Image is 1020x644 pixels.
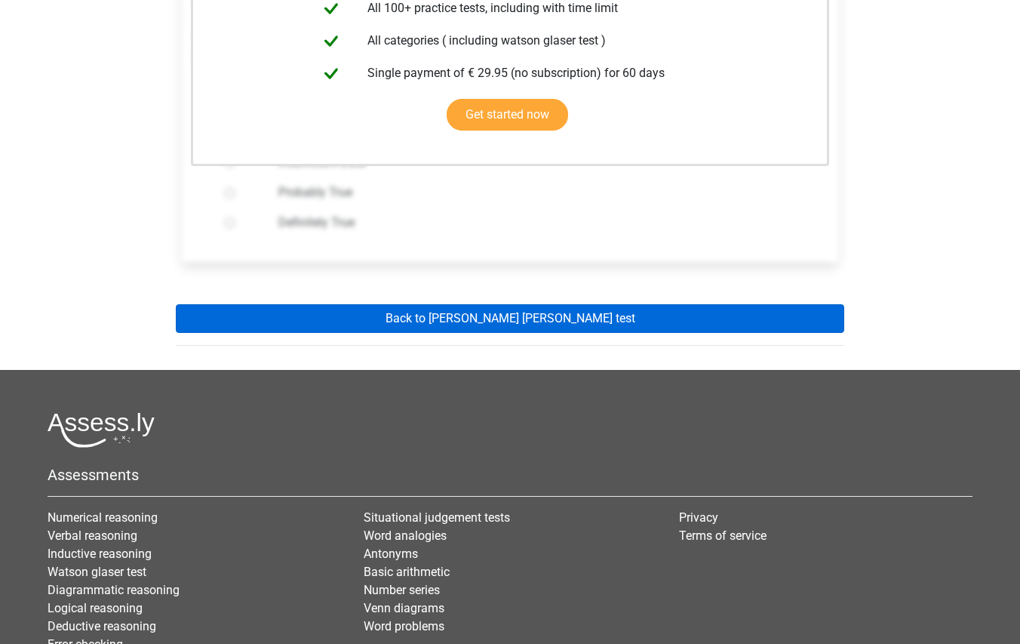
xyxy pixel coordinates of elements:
a: Watson glaser test [48,565,146,579]
a: Verbal reasoning [48,528,137,543]
a: Antonyms [364,547,418,561]
a: Privacy [679,510,718,525]
h5: Assessments [48,466,972,484]
a: Deductive reasoning [48,619,156,633]
a: Terms of service [679,528,767,543]
a: Word problems [364,619,444,633]
a: Diagrammatic reasoning [48,583,180,597]
a: Numerical reasoning [48,510,158,525]
a: Logical reasoning [48,601,143,615]
a: Back to [PERSON_NAME] [PERSON_NAME] test [176,304,844,333]
a: Situational judgement tests [364,510,510,525]
a: Venn diagrams [364,601,444,615]
a: Basic arithmetic [364,565,450,579]
a: Get started now [447,99,568,131]
a: Word analogies [364,528,447,543]
a: Inductive reasoning [48,547,152,561]
img: Assessly logo [48,412,155,448]
label: Definitely True [278,214,790,232]
a: Number series [364,583,440,597]
label: Probably True [278,183,790,202]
